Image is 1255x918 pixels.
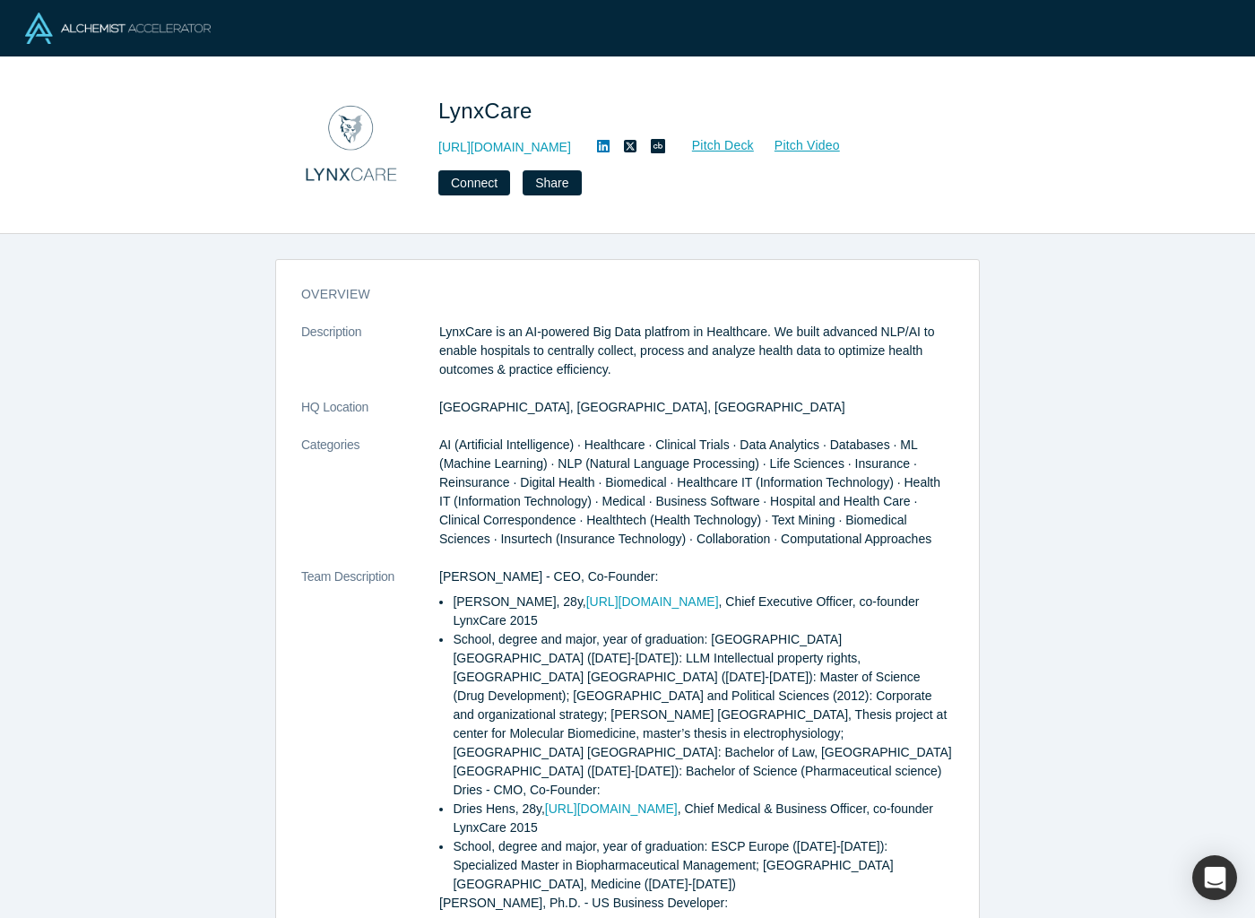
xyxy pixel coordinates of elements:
[438,138,571,157] a: [URL][DOMAIN_NAME]
[672,135,755,156] a: Pitch Deck
[301,285,929,304] h3: overview
[439,323,954,379] p: LynxCare is an AI-powered Big Data platfrom in Healthcare. We built advanced NLP/AI to enable hos...
[755,135,841,156] a: Pitch Video
[301,398,439,436] dt: HQ Location
[25,13,211,44] img: Alchemist Logo
[453,800,954,837] li: Dries Hens, 28y, , Chief Medical & Business Officer, co-founder LynxCare 2015
[439,398,954,417] dd: [GEOGRAPHIC_DATA], [GEOGRAPHIC_DATA], [GEOGRAPHIC_DATA]
[586,594,719,609] a: [URL][DOMAIN_NAME]
[288,82,413,208] img: LynxCare's Logo
[438,99,539,123] span: LynxCare
[439,894,954,913] p: [PERSON_NAME], Ph.D. - US Business Developer:
[453,837,954,894] li: School, degree and major, year of graduation: ESCP Europe ([DATE]-[DATE]): Specialized Master in ...
[301,323,439,398] dt: Description
[439,437,940,546] span: AI (Artificial Intelligence) · Healthcare · Clinical Trials · Data Analytics · Databases · ML (Ma...
[453,630,954,800] li: School, degree and major, year of graduation: [GEOGRAPHIC_DATA] [GEOGRAPHIC_DATA] ([DATE]-[DATE])...
[453,593,954,630] li: [PERSON_NAME], 28y, , Chief Executive Officer, co-founder LynxCare 2015
[439,567,954,586] p: [PERSON_NAME] - CEO, Co-Founder:
[438,170,510,195] button: Connect
[523,170,581,195] button: Share
[545,801,678,816] a: [URL][DOMAIN_NAME]
[301,436,439,567] dt: Categories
